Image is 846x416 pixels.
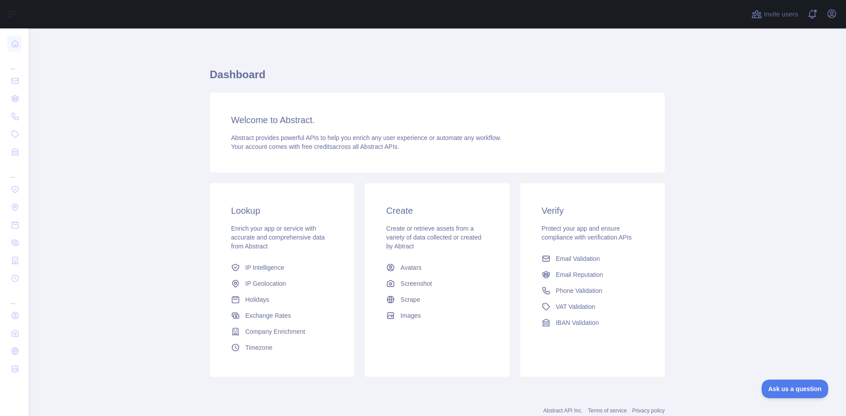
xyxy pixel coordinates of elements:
span: Avatars [400,263,421,272]
span: Your account comes with across all Abstract APIs. [231,143,399,150]
button: Invite users [750,7,800,21]
a: Avatars [383,260,491,276]
span: VAT Validation [556,302,595,311]
div: ... [7,53,21,71]
span: Holidays [245,295,269,304]
span: Protect your app and ensure compliance with verification APIs [542,225,632,241]
span: free credits [302,143,332,150]
a: Timezone [227,340,336,356]
a: Company Enrichment [227,324,336,340]
a: Exchange Rates [227,308,336,324]
span: Timezone [245,343,272,352]
a: Screenshot [383,276,491,292]
h3: Lookup [231,204,333,217]
h3: Verify [542,204,643,217]
a: IP Intelligence [227,260,336,276]
span: IP Geolocation [245,279,286,288]
div: ... [7,288,21,306]
h3: Create [386,204,488,217]
span: Company Enrichment [245,327,305,336]
span: Create or retrieve assets from a variety of data collected or created by Abtract [386,225,481,250]
a: Email Reputation [538,267,647,283]
span: Invite users [764,9,798,20]
a: Email Validation [538,251,647,267]
div: ... [7,162,21,180]
a: IP Geolocation [227,276,336,292]
span: Scrape [400,295,420,304]
span: Email Validation [556,254,600,263]
span: IP Intelligence [245,263,284,272]
h1: Dashboard [210,68,665,89]
span: Exchange Rates [245,311,291,320]
a: Phone Validation [538,283,647,299]
span: IBAN Validation [556,318,599,327]
span: Phone Validation [556,286,603,295]
h3: Welcome to Abstract. [231,114,643,126]
a: Privacy policy [632,408,665,414]
span: Abstract provides powerful APIs to help you enrich any user experience or automate any workflow. [231,134,502,141]
span: Images [400,311,421,320]
a: Abstract API Inc. [543,408,583,414]
a: Scrape [383,292,491,308]
iframe: Toggle Customer Support [762,380,828,398]
a: Holidays [227,292,336,308]
span: Enrich your app or service with accurate and comprehensive data from Abstract [231,225,325,250]
a: IBAN Validation [538,315,647,331]
a: Images [383,308,491,324]
span: Email Reputation [556,270,603,279]
span: Screenshot [400,279,432,288]
a: VAT Validation [538,299,647,315]
a: Terms of service [588,408,627,414]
